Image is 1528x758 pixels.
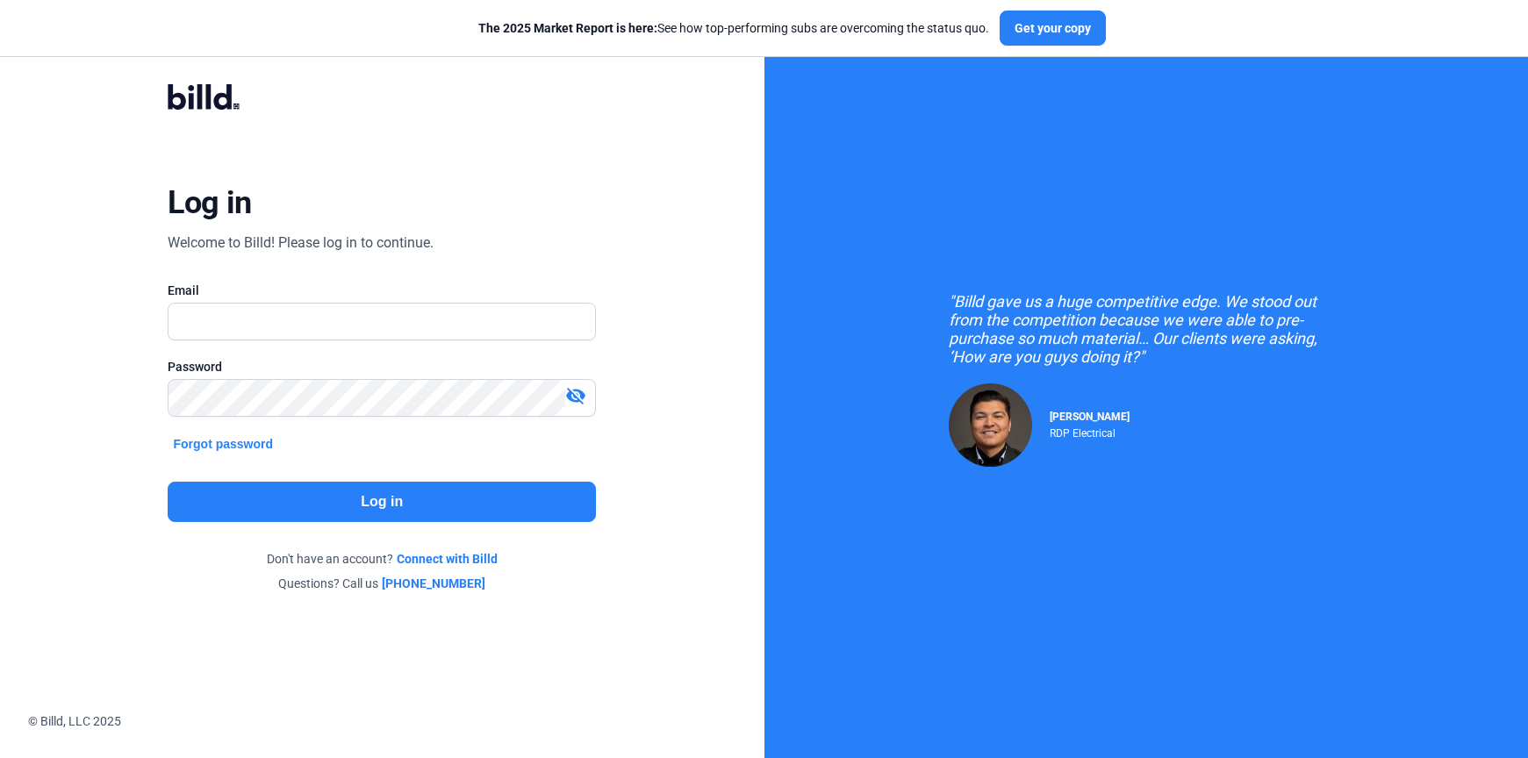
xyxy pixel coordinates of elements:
[397,550,498,568] a: Connect with Billd
[1000,11,1106,46] button: Get your copy
[168,282,596,299] div: Email
[168,232,434,254] div: Welcome to Billd! Please log in to continue.
[168,183,251,222] div: Log in
[168,434,278,454] button: Forgot password
[168,482,596,522] button: Log in
[478,21,657,35] span: The 2025 Market Report is here:
[1050,411,1130,423] span: [PERSON_NAME]
[168,550,596,568] div: Don't have an account?
[382,575,485,592] a: [PHONE_NUMBER]
[478,19,989,37] div: See how top-performing subs are overcoming the status quo.
[949,292,1344,366] div: "Billd gave us a huge competitive edge. We stood out from the competition because we were able to...
[1050,423,1130,440] div: RDP Electrical
[565,385,586,406] mat-icon: visibility_off
[168,358,596,375] div: Password
[168,575,596,592] div: Questions? Call us
[949,383,1032,467] img: Raul Pacheco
